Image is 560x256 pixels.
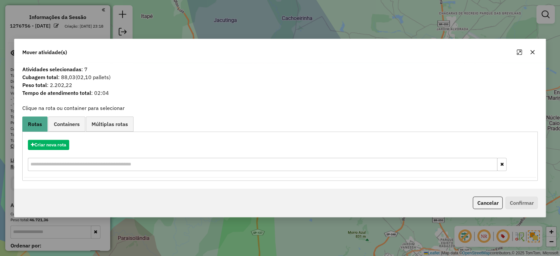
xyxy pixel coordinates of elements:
[514,47,525,57] button: Maximize
[28,121,42,127] span: Rotas
[22,74,58,80] strong: Cubagem total
[75,74,111,80] span: (02,10 pallets)
[18,73,542,81] span: : 88,03
[54,121,80,127] span: Containers
[22,90,91,96] strong: Tempo de atendimento total
[18,89,542,97] span: : 02:04
[22,104,125,112] label: Clique na rota ou container para selecionar
[18,65,542,73] span: : 7
[22,48,67,56] span: Mover atividade(s)
[18,81,542,89] span: : 2.202,22
[22,82,47,88] strong: Peso total
[28,140,69,150] button: Criar nova rota
[22,66,81,73] strong: Atividades selecionadas
[92,121,128,127] span: Múltiplas rotas
[473,197,503,209] button: Cancelar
